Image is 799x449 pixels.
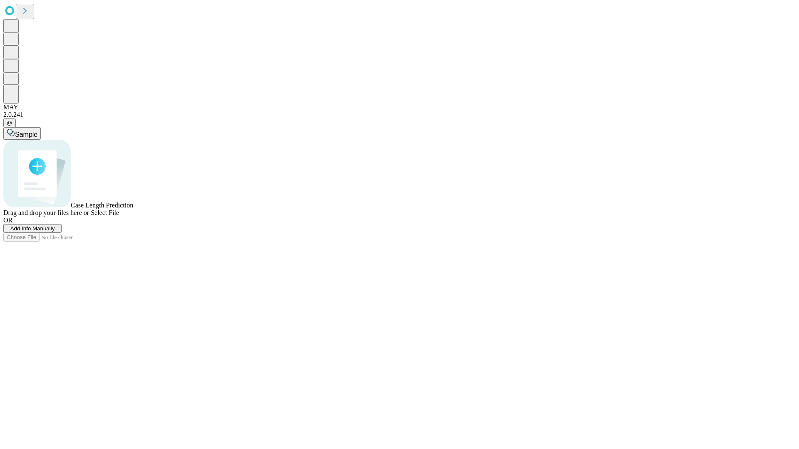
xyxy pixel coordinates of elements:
button: Add Info Manually [3,224,62,233]
span: Select File [91,209,119,216]
span: Drag and drop your files here or [3,209,89,216]
button: @ [3,118,16,127]
div: 2.0.241 [3,111,796,118]
span: Add Info Manually [10,225,55,232]
span: Sample [15,131,37,138]
button: Sample [3,127,41,140]
span: Case Length Prediction [71,202,133,209]
span: @ [7,120,12,126]
div: MAY [3,104,796,111]
span: OR [3,217,12,224]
